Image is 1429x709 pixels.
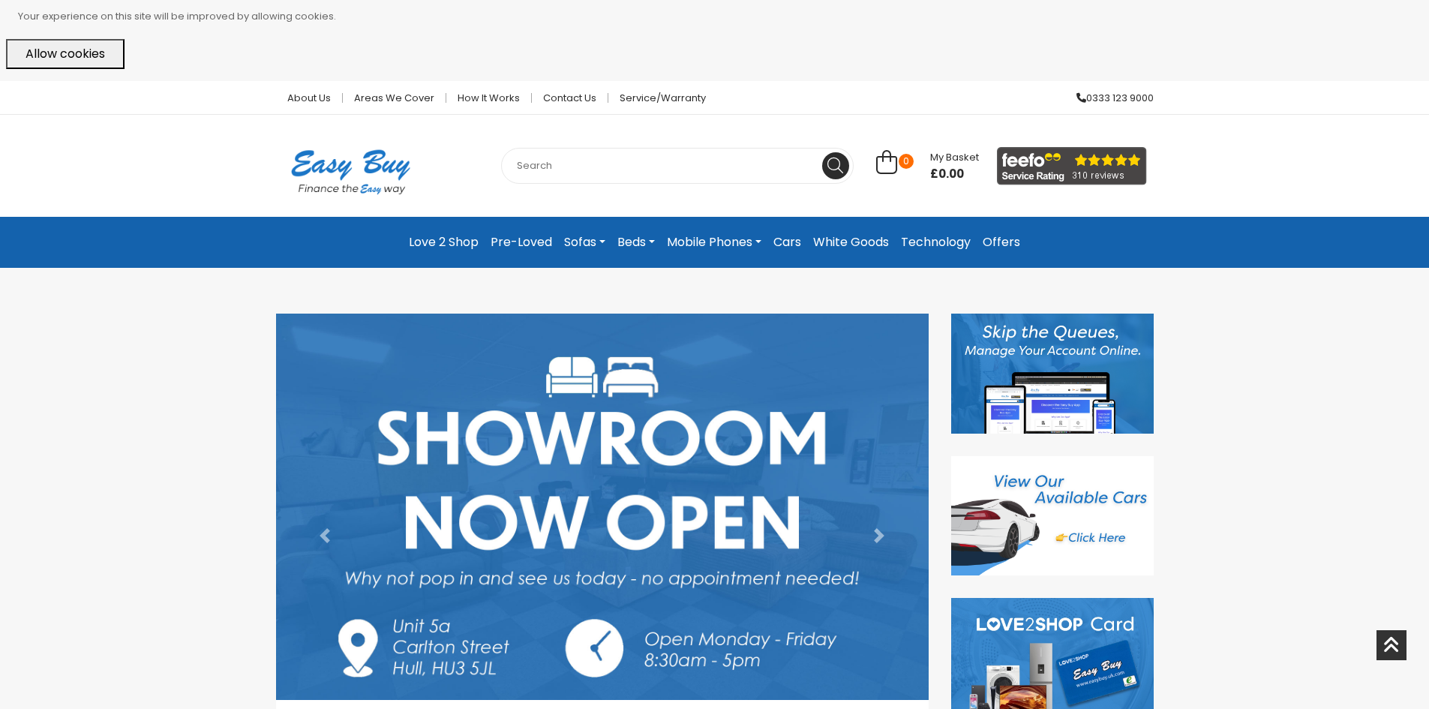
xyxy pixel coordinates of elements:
[661,229,767,256] a: Mobile Phones
[930,150,979,164] span: My Basket
[276,93,343,103] a: About Us
[18,6,1423,27] p: Your experience on this site will be improved by allowing cookies.
[876,158,979,176] a: 0 My Basket £0.00
[1065,93,1154,103] a: 0333 123 9000
[558,229,611,256] a: Sofas
[343,93,446,103] a: Areas we cover
[532,93,608,103] a: Contact Us
[951,456,1154,576] img: Cars
[276,314,929,700] img: Showroom Now Open!
[930,167,979,182] span: £0.00
[977,229,1026,256] a: Offers
[895,229,977,256] a: Technology
[6,39,125,69] button: Allow cookies
[446,93,532,103] a: How it works
[807,229,895,256] a: White Goods
[485,229,558,256] a: Pre-Loved
[501,148,854,184] input: Search
[951,314,1154,434] img: Discover our App
[997,147,1147,185] img: feefo_logo
[276,130,425,214] img: Easy Buy
[899,154,914,169] span: 0
[611,229,661,256] a: Beds
[608,93,706,103] a: Service/Warranty
[403,229,485,256] a: Love 2 Shop
[767,229,807,256] a: Cars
